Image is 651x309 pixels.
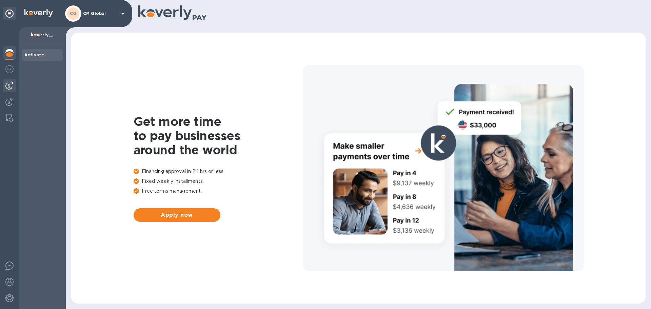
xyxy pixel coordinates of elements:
div: Unpin categories [3,7,16,20]
p: Fixed weekly installments. [134,178,303,185]
p: Free terms management. [134,188,303,195]
img: Foreign exchange [5,65,14,73]
span: Apply now [139,211,215,219]
img: Logo [24,9,53,17]
b: Activate [24,52,44,57]
button: Apply now [134,208,220,222]
p: Financing approval in 24 hrs or less. [134,168,303,175]
h1: Get more time to pay businesses around the world [134,114,303,157]
b: CG [70,11,77,16]
p: CM Global [83,11,117,16]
